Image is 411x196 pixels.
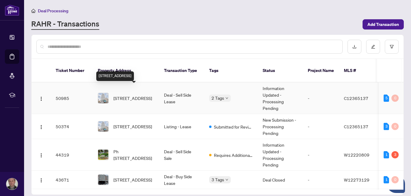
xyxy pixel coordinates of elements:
[384,176,389,183] div: 1
[258,59,303,82] th: Status
[384,151,389,158] div: 1
[391,151,399,158] div: 3
[51,82,93,114] td: 50985
[225,97,228,100] span: down
[51,114,93,139] td: 50374
[391,95,399,102] div: 0
[39,125,44,129] img: Logo
[38,8,68,14] span: Deal Processing
[258,171,303,189] td: Deal Closed
[258,82,303,114] td: Information Updated - Processing Pending
[371,45,375,49] span: edit
[51,59,93,82] th: Ticket Number
[214,123,253,130] span: Submitted for Review
[36,93,46,103] button: Logo
[363,19,404,30] button: Add Transaction
[384,123,389,130] div: 3
[391,123,399,130] div: 0
[36,122,46,131] button: Logo
[98,150,108,160] img: thumbnail-img
[51,139,93,171] td: 44319
[303,82,339,114] td: -
[36,150,46,160] button: Logo
[113,176,152,183] span: [STREET_ADDRESS]
[212,95,224,101] span: 2 Tags
[6,178,18,190] img: Profile Icon
[98,93,108,103] img: thumbnail-img
[39,96,44,101] img: Logo
[303,114,339,139] td: -
[214,152,253,158] span: Requires Additional Docs
[159,82,204,114] td: Deal - Sell Side Lease
[159,171,204,189] td: Deal - Buy Side Lease
[204,59,258,82] th: Tags
[51,171,93,189] td: 43671
[348,40,361,54] button: download
[352,45,357,49] span: download
[39,178,44,183] img: Logo
[366,40,380,54] button: edit
[113,95,152,101] span: [STREET_ADDRESS]
[31,19,99,30] a: RAHR - Transactions
[113,123,152,130] span: [STREET_ADDRESS]
[258,139,303,171] td: Information Updated - Processing Pending
[344,124,368,129] span: C12365137
[344,95,368,101] span: C12365137
[39,153,44,158] img: Logo
[303,59,339,82] th: Project Name
[98,175,108,185] img: thumbnail-img
[98,121,108,132] img: thumbnail-img
[31,9,36,13] span: home
[5,5,19,16] img: logo
[159,59,204,82] th: Transaction Type
[339,59,375,82] th: MLS #
[391,176,399,183] div: 0
[385,40,399,54] button: filter
[258,114,303,139] td: New Submission - Processing Pending
[367,20,399,29] span: Add Transaction
[390,45,394,49] span: filter
[113,148,154,161] span: Ph [STREET_ADDRESS]
[159,139,204,171] td: Deal - Sell Side Sale
[36,175,46,185] button: Logo
[344,177,369,182] span: W12273129
[93,59,159,82] th: Property Address
[303,139,339,171] td: -
[225,178,228,181] span: down
[303,171,339,189] td: -
[159,114,204,139] td: Listing - Lease
[212,176,224,183] span: 3 Tags
[344,152,369,157] span: W12220809
[96,71,134,81] div: [STREET_ADDRESS]
[384,95,389,102] div: 5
